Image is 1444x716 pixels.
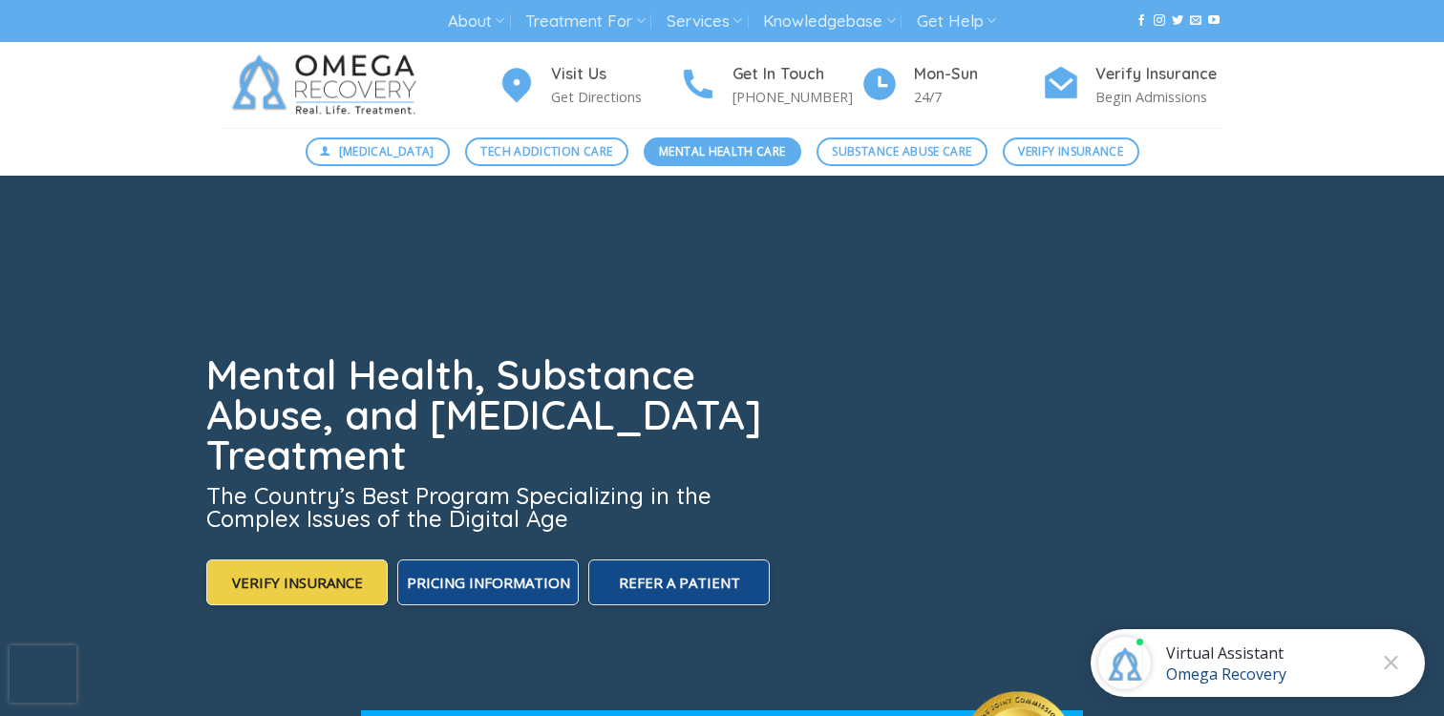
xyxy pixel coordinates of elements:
span: Substance Abuse Care [832,142,971,160]
a: Verify Insurance Begin Admissions [1042,62,1223,109]
span: Mental Health Care [659,142,785,160]
h1: Mental Health, Substance Abuse, and [MEDICAL_DATA] Treatment [206,355,774,475]
a: Visit Us Get Directions [498,62,679,109]
a: Follow on Twitter [1172,14,1183,28]
a: Get In Touch [PHONE_NUMBER] [679,62,860,109]
a: About [448,4,504,39]
a: Follow on Facebook [1136,14,1147,28]
a: Verify Insurance [1003,137,1139,166]
a: Services [667,4,742,39]
a: Send us an email [1190,14,1201,28]
h4: Get In Touch [733,62,860,87]
a: Treatment For [525,4,645,39]
iframe: reCAPTCHA [10,645,76,703]
h3: The Country’s Best Program Specializing in the Complex Issues of the Digital Age [206,484,774,530]
p: 24/7 [914,86,1042,108]
a: Follow on YouTube [1208,14,1220,28]
p: Begin Admissions [1095,86,1223,108]
span: Verify Insurance [1018,142,1123,160]
a: Get Help [917,4,996,39]
a: Knowledgebase [763,4,895,39]
span: [MEDICAL_DATA] [339,142,435,160]
p: [PHONE_NUMBER] [733,86,860,108]
h4: Mon-Sun [914,62,1042,87]
a: [MEDICAL_DATA] [306,137,451,166]
a: Substance Abuse Care [817,137,987,166]
p: Get Directions [551,86,679,108]
h4: Visit Us [551,62,679,87]
a: Follow on Instagram [1154,14,1165,28]
span: Tech Addiction Care [480,142,612,160]
a: Tech Addiction Care [465,137,628,166]
img: Omega Recovery [221,42,435,128]
a: Mental Health Care [644,137,801,166]
h4: Verify Insurance [1095,62,1223,87]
